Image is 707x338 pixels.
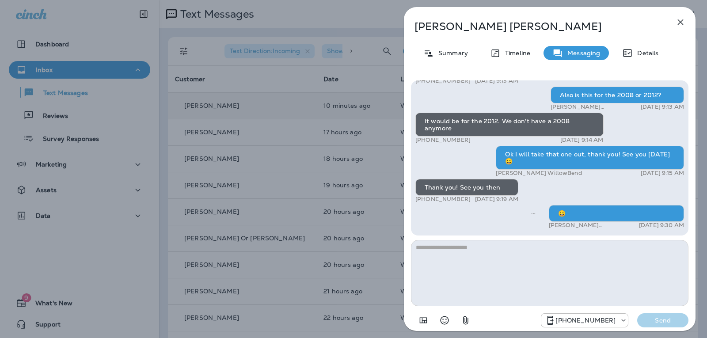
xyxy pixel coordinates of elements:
p: [DATE] 9:30 AM [639,222,684,229]
p: [PERSON_NAME] WillowBend [549,222,630,229]
p: Timeline [501,49,530,57]
p: Messaging [563,49,600,57]
div: It would be for the 2012. We don't have a 2008 anymore [415,113,604,137]
button: Select an emoji [436,311,453,329]
p: Summary [434,49,468,57]
span: Sent [531,209,536,217]
p: [PHONE_NUMBER] [555,317,616,324]
p: [DATE] 9:19 AM [475,196,518,203]
button: Add in a premade template [414,311,432,329]
p: [PERSON_NAME] WillowBend [551,103,631,110]
div: Ok I will take that one out, thank you! See you [DATE] 😀 [496,146,684,170]
p: [DATE] 9:14 AM [560,137,604,144]
div: Also is this for the 2008 or 2012? [551,87,684,103]
p: [DATE] 9:13 AM [475,77,518,84]
div: 😀 [549,205,684,222]
p: [PHONE_NUMBER] [415,196,471,203]
p: Details [633,49,658,57]
p: [PERSON_NAME] [PERSON_NAME] [414,20,656,33]
p: [PHONE_NUMBER] [415,77,471,84]
p: [DATE] 9:15 AM [641,170,684,177]
p: [DATE] 9:13 AM [641,103,684,110]
div: Thank you! See you then [415,179,518,196]
p: [PHONE_NUMBER] [415,137,471,144]
div: +1 (813) 497-4455 [541,315,628,326]
p: [PERSON_NAME] WillowBend [496,170,582,177]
